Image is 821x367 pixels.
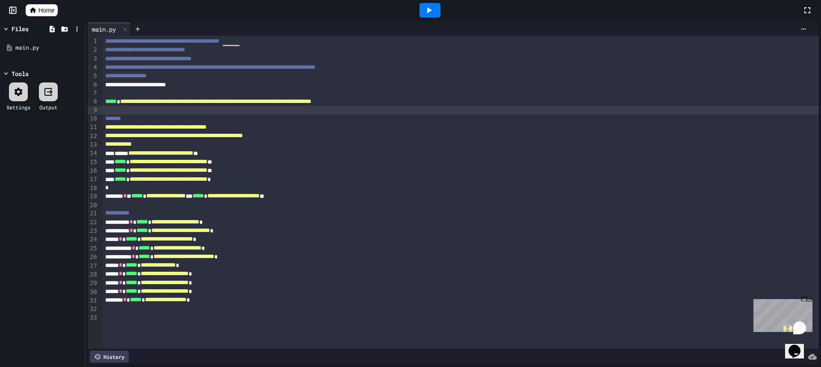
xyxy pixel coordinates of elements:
div: 11 [88,123,98,132]
span: Home [38,6,54,15]
div: main.py [88,23,131,35]
div: 6 [88,81,98,89]
div: 32 [88,305,98,314]
div: 9 [88,106,98,115]
div: 16 [88,167,98,175]
div: 22 [88,218,98,227]
div: 8 [88,97,98,106]
div: History [90,351,129,363]
div: 30 [88,288,98,297]
div: 12 [88,132,98,141]
div: main.py [88,25,120,34]
div: main.py [15,44,82,52]
div: 25 [88,244,98,253]
div: 15 [88,158,98,167]
div: 19 [88,192,98,201]
div: Settings [6,103,30,111]
div: Tools [12,69,29,78]
div: 31 [88,297,98,305]
div: 1 [88,37,98,46]
div: Output [39,103,57,111]
iframe: chat widget [750,296,812,332]
div: 18 [88,184,98,193]
div: 23 [88,227,98,235]
div: 26 [88,253,98,261]
div: 13 [88,141,98,149]
div: 27 [88,262,98,270]
iframe: chat widget [785,333,812,358]
div: 33 [88,314,98,322]
div: Chat with us now!Close [3,3,59,54]
div: 17 [88,175,98,184]
div: Files [12,24,29,33]
div: To enrich screen reader interactions, please activate Accessibility in Grammarly extension settings [103,35,819,349]
div: 21 [88,209,98,218]
div: 2 [88,46,98,54]
div: 10 [88,115,98,123]
div: 20 [88,201,98,210]
div: 4 [88,63,98,72]
a: Home [26,4,58,16]
div: 28 [88,270,98,279]
div: 5 [88,72,98,80]
div: 29 [88,279,98,288]
div: 7 [88,89,98,97]
div: 14 [88,149,98,158]
div: 24 [88,235,98,244]
div: 3 [88,55,98,63]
